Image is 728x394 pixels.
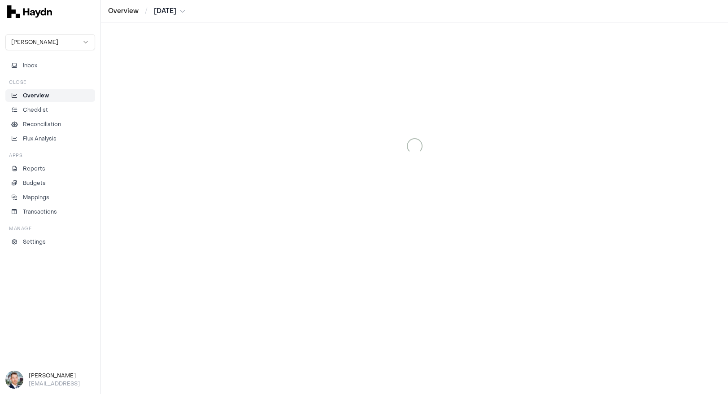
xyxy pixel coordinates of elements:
h3: Close [9,79,26,86]
p: [EMAIL_ADDRESS] [29,380,95,388]
a: Overview [108,7,139,16]
a: Checklist [5,104,95,116]
nav: breadcrumb [108,7,185,16]
a: Flux Analysis [5,132,95,145]
a: Budgets [5,177,95,189]
p: Transactions [23,208,57,216]
a: Mappings [5,191,95,204]
button: Inbox [5,59,95,72]
p: Mappings [23,193,49,201]
a: Overview [5,89,95,102]
span: [DATE] [154,7,176,16]
p: Reports [23,165,45,173]
p: Reconciliation [23,120,61,128]
p: Budgets [23,179,46,187]
a: Transactions [5,206,95,218]
p: Flux Analysis [23,135,57,143]
p: Settings [23,238,46,246]
span: / [143,6,149,15]
a: Reconciliation [5,118,95,131]
h3: Manage [9,225,31,232]
button: [DATE] [154,7,185,16]
a: Reports [5,162,95,175]
a: Settings [5,236,95,248]
img: Ole Heine [5,371,23,389]
img: svg+xml,%3c [7,5,52,18]
h3: Apps [9,152,22,159]
p: Overview [23,92,49,100]
h3: [PERSON_NAME] [29,372,95,380]
span: Inbox [23,61,37,70]
p: Checklist [23,106,48,114]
